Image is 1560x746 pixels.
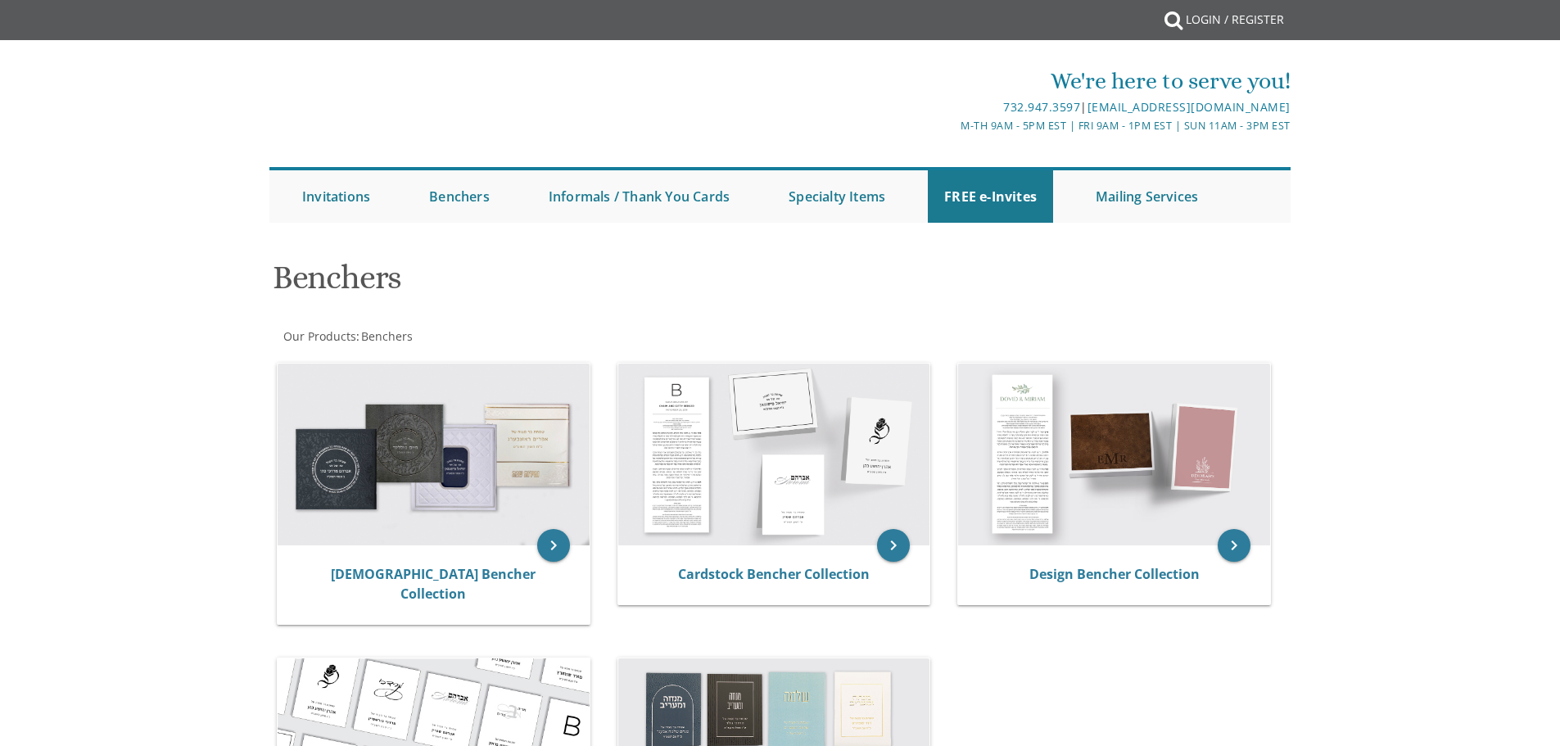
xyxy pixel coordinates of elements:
[611,117,1291,134] div: M-Th 9am - 5pm EST | Fri 9am - 1pm EST | Sun 11am - 3pm EST
[877,529,910,562] a: keyboard_arrow_right
[1003,99,1080,115] a: 732.947.3597
[678,565,870,583] a: Cardstock Bencher Collection
[611,97,1291,117] div: |
[618,364,930,545] img: Cardstock Bencher Collection
[1218,529,1250,562] a: keyboard_arrow_right
[282,328,356,344] a: Our Products
[772,170,902,223] a: Specialty Items
[273,260,941,308] h1: Benchers
[1087,99,1291,115] a: [EMAIL_ADDRESS][DOMAIN_NAME]
[1029,565,1200,583] a: Design Bencher Collection
[532,170,746,223] a: Informals / Thank You Cards
[331,565,536,603] a: [DEMOGRAPHIC_DATA] Bencher Collection
[361,328,413,344] span: Benchers
[537,529,570,562] a: keyboard_arrow_right
[611,65,1291,97] div: We're here to serve you!
[958,364,1270,545] img: Design Bencher Collection
[928,170,1053,223] a: FREE e-Invites
[269,328,780,345] div: :
[1079,170,1214,223] a: Mailing Services
[413,170,506,223] a: Benchers
[359,328,413,344] a: Benchers
[286,170,387,223] a: Invitations
[278,364,590,545] img: Judaica Bencher Collection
